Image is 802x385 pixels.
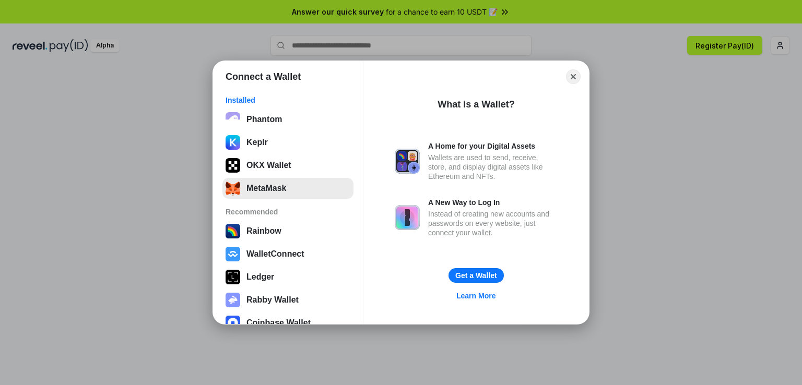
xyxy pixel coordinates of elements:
[246,318,311,328] div: Coinbase Wallet
[222,155,353,176] button: OKX Wallet
[428,198,558,207] div: A New Way to Log In
[438,98,514,111] div: What is a Wallet?
[226,207,350,216] div: Recommended
[456,291,496,300] div: Learn More
[226,95,350,105] div: Installed
[226,293,240,307] img: svg+xml,%3Csvg%20xmlns%3D%22http%3A%2F%2Fwww.w3.org%2F2000%2Fsvg%22%20fill%3D%22none%22%20viewBox...
[226,224,240,238] img: svg+xml,%3Csvg%20width%3D%22120%22%20height%3D%22120%22%20viewBox%3D%220%200%20120%20120%22%20fil...
[222,178,353,199] button: MetaMask
[226,158,240,173] img: 5VZ71FV6L7PA3gg3tXrdQ+DgLhC+75Wq3no69P3MC0NFQpx2lL04Ql9gHK1bRDjsSBIvScBnDTk1WrlGIZBorIDEYJj+rhdgn...
[449,268,504,283] button: Get a Wallet
[428,153,558,181] div: Wallets are used to send, receive, store, and display digital assets like Ethereum and NFTs.
[246,161,291,170] div: OKX Wallet
[246,272,274,282] div: Ledger
[246,249,304,259] div: WalletConnect
[395,149,420,174] img: svg+xml,%3Csvg%20xmlns%3D%22http%3A%2F%2Fwww.w3.org%2F2000%2Fsvg%22%20fill%3D%22none%22%20viewBox...
[222,267,353,287] button: Ledger
[222,221,353,242] button: Rainbow
[246,184,286,193] div: MetaMask
[566,69,581,84] button: Close
[226,270,240,284] img: svg+xml,%3Csvg%20xmlns%3D%22http%3A%2F%2Fwww.w3.org%2F2000%2Fsvg%22%20width%3D%2228%22%20height%3...
[222,132,353,153] button: Keplr
[428,141,558,151] div: A Home for your Digital Assets
[226,247,240,261] img: svg+xml,%3Csvg%20width%3D%2228%22%20height%3D%2228%22%20viewBox%3D%220%200%2028%2028%22%20fill%3D...
[450,289,502,303] a: Learn More
[226,181,240,196] img: svg+xml;base64,PHN2ZyB3aWR0aD0iMzUiIGhlaWdodD0iMzQiIHZpZXdCb3g9IjAgMCAzNSAzNCIgZmlsbD0ibm9uZSIgeG...
[246,226,281,236] div: Rainbow
[246,295,299,305] div: Rabby Wallet
[455,271,497,280] div: Get a Wallet
[226,112,240,127] img: epq2vO3P5aLWl15yRS7Q49p1fHTx2Sgh99jU3kfXv7cnPATIVQHAx5oQs66JWv3SWEjHOsb3kKgmE5WNBxBId7C8gm8wEgOvz...
[246,138,268,147] div: Keplr
[222,244,353,264] button: WalletConnect
[226,316,240,330] img: svg+xml,%3Csvg%20width%3D%2228%22%20height%3D%2228%22%20viewBox%3D%220%200%2028%2028%22%20fill%3D...
[395,205,420,230] img: svg+xml,%3Csvg%20xmlns%3D%22http%3A%2F%2Fwww.w3.org%2F2000%2Fsvg%22%20fill%3D%22none%22%20viewBox...
[222,312,353,333] button: Coinbase Wallet
[246,115,282,124] div: Phantom
[222,290,353,310] button: Rabby Wallet
[226,70,301,83] h1: Connect a Wallet
[226,135,240,150] img: ByMCUfJCc2WaAAAAAElFTkSuQmCC
[428,209,558,237] div: Instead of creating new accounts and passwords on every website, just connect your wallet.
[222,109,353,130] button: Phantom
